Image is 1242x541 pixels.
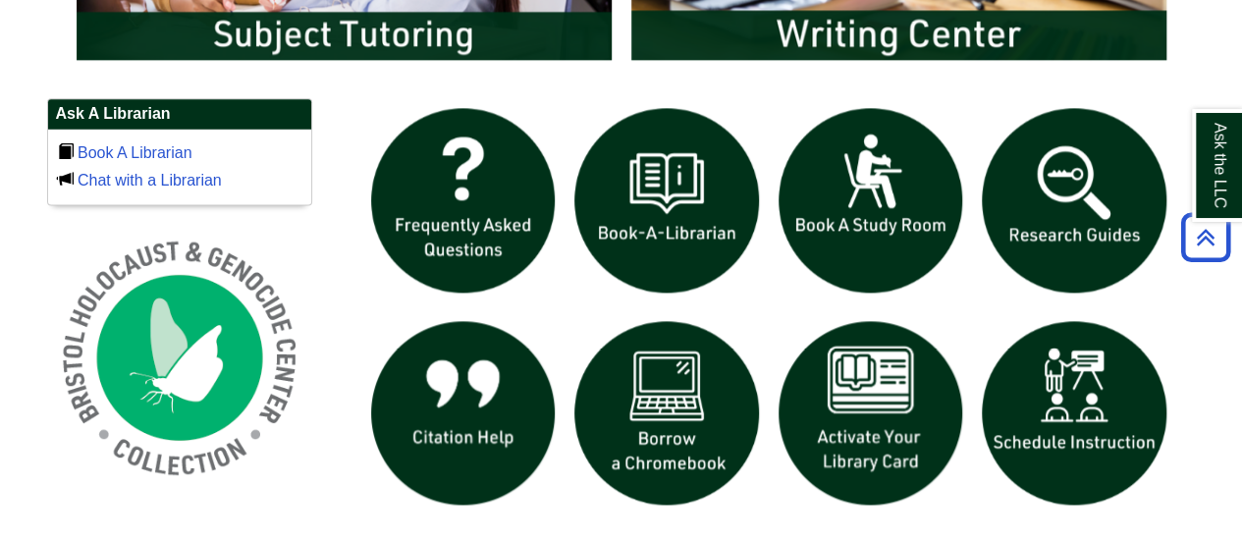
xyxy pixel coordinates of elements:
[78,172,222,189] a: Chat with a Librarian
[769,98,973,302] img: book a study room icon links to book a study room web page
[78,144,192,161] a: Book A Librarian
[361,98,1176,523] div: slideshow
[48,99,311,130] h2: Ask A Librarian
[769,311,973,515] img: activate Library Card icon links to form to activate student ID into library card
[972,98,1176,302] img: Research Guides icon links to research guides web page
[361,98,566,302] img: frequently asked questions
[972,311,1176,515] img: For faculty. Schedule Library Instruction icon links to form.
[565,311,769,515] img: Borrow a chromebook icon links to the borrow a chromebook web page
[361,311,566,515] img: citation help icon links to citation help guide page
[1174,224,1237,250] a: Back to Top
[565,98,769,302] img: Book a Librarian icon links to book a librarian web page
[47,225,312,490] img: Holocaust and Genocide Collection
